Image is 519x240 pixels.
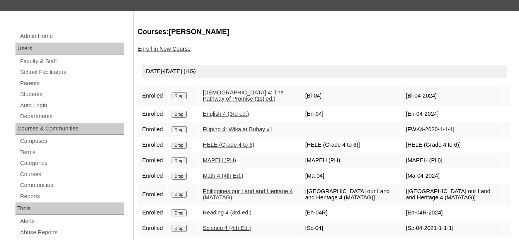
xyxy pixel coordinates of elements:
div: Courses & Communities [15,123,124,135]
a: Terms [19,147,124,157]
a: School Facilitators [19,67,124,77]
a: Science 4 (4th Ed.) [203,225,251,231]
a: Philippines our Land and Heritage 4 (MATATAG) [203,188,293,201]
td: [FWK4-2020-1-1-1] [402,122,502,137]
td: [En-04] [301,107,402,122]
td: Enrolled [138,169,167,183]
a: Abuse Reports [19,228,124,237]
td: Enrolled [138,221,167,236]
input: Drop [172,111,187,118]
input: Drop [172,126,187,133]
td: Enrolled [138,184,167,205]
td: [[GEOGRAPHIC_DATA] our Land and Heritage 4 (MATATAG)] [301,184,402,205]
td: [En-04-2024] [402,107,502,122]
a: Alerts [19,216,124,226]
td: [Bi-04] [301,86,402,106]
td: Enrolled [138,138,167,153]
input: Drop [172,157,187,164]
td: [Sc-04] [301,221,402,236]
td: [MAPEH (PH)] [301,153,402,168]
a: English 4 (3rd ed.) [203,111,249,117]
td: Enrolled [138,86,167,106]
input: Drop [172,92,187,99]
a: Parents [19,79,124,88]
h3: Courses:[PERSON_NAME] [138,27,511,37]
td: Enrolled [138,153,167,168]
a: HELE (Grade 4 to 6) [203,142,255,148]
td: [Sc-04-2021-1-1-1] [402,221,502,236]
td: [Ma-04] [301,169,402,183]
a: Enroll in New Course [138,46,191,52]
td: [En-04R-2024] [402,206,502,220]
td: [Bi-04-2024] [402,86,502,106]
a: Filipino 4: Wika at Buhay v1 [203,126,273,132]
a: Categories [19,158,124,168]
td: Enrolled [138,122,167,137]
div: Users [15,43,124,55]
td: [MAPEH (PH)] [402,153,502,168]
a: Campuses [19,136,124,146]
td: Enrolled [138,206,167,220]
a: Auto Login [19,101,124,110]
input: Drop [172,225,187,232]
a: Communities [19,180,124,190]
a: MAPEH (PH) [203,157,236,163]
td: [HELE (Grade 4 to 6)] [301,138,402,153]
input: Drop [172,173,187,180]
input: Drop [172,142,187,149]
a: Admin Home [19,31,124,41]
td: [HELE (Grade 4 to 6)] [402,138,502,153]
a: Students [19,89,124,99]
a: Departments [19,111,124,121]
input: Drop [172,191,187,198]
a: Reports [19,192,124,201]
a: Reading 4 (3rd ed.) [203,209,252,216]
td: [Ma-04-2024] [402,169,502,183]
td: Enrolled [138,107,167,122]
a: [DEMOGRAPHIC_DATA] 4: The Pathway of Promise (1st ed.) [203,89,284,102]
div: [DATE]-[DATE] (HG) [142,65,507,78]
a: Math 4 (4th Ed.) [203,173,243,179]
input: Drop [172,209,187,216]
div: Tools [15,202,124,215]
a: Faculty & Staff [19,57,124,66]
td: [[GEOGRAPHIC_DATA] our Land and Heritage 4 (MATATAG)] [402,184,502,205]
a: Courses [19,170,124,179]
td: [En-04R] [301,206,402,220]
